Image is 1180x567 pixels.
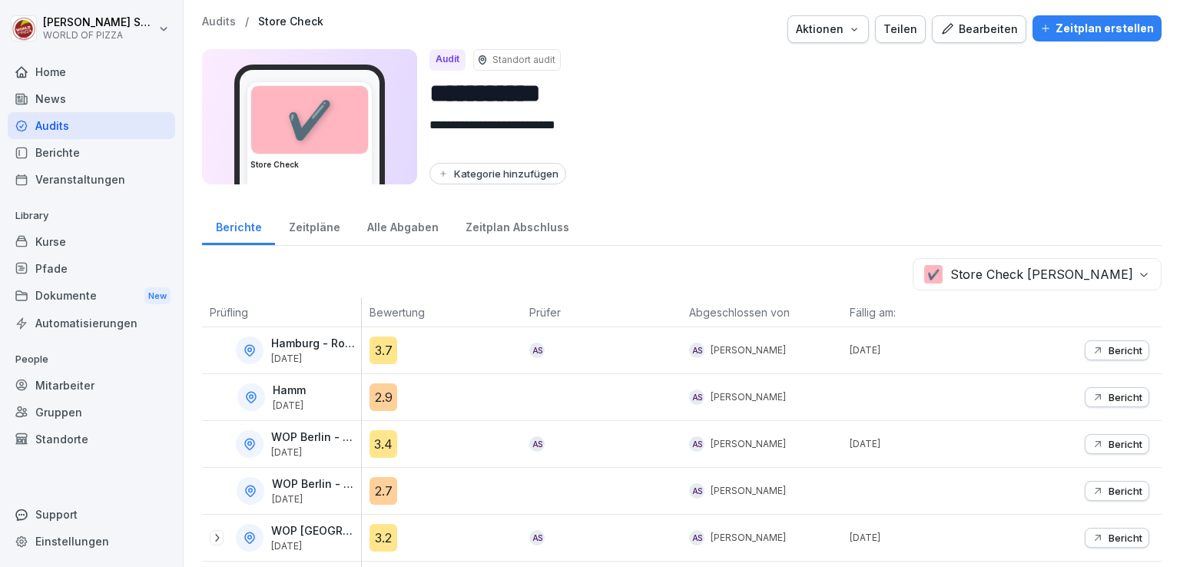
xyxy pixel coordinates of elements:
a: Pfade [8,255,175,282]
p: Library [8,204,175,228]
div: Bearbeiten [940,21,1018,38]
div: Kategorie hinzufügen [437,167,559,180]
a: Berichte [202,206,275,245]
a: Zeitpläne [275,206,353,245]
div: 2.7 [370,477,397,505]
button: Zeitplan erstellen [1032,15,1162,41]
button: Teilen [875,15,926,43]
a: Home [8,58,175,85]
button: Bericht [1085,340,1149,360]
p: [PERSON_NAME] [711,531,786,545]
p: Prüfling [210,304,353,320]
div: 3.4 [370,430,397,458]
p: [DATE] [273,400,306,411]
div: AS [689,343,704,358]
p: Bewertung [370,304,514,320]
div: AS [689,530,704,545]
p: Hamm [273,384,306,397]
p: Bericht [1109,438,1142,450]
button: Bericht [1085,387,1149,407]
button: Bericht [1085,481,1149,501]
a: DokumenteNew [8,282,175,310]
div: ✔️ [251,86,368,154]
div: 3.7 [370,337,397,364]
p: Abgeschlossen von [689,304,834,320]
button: Bericht [1085,528,1149,548]
p: [PERSON_NAME] [711,437,786,451]
p: [PERSON_NAME] [711,484,786,498]
button: Aktionen [787,15,869,43]
h3: Store Check [250,159,369,171]
p: WOP Berlin - HSH [272,478,359,491]
div: 2.9 [370,383,397,411]
a: Alle Abgaben [353,206,452,245]
a: Veranstaltungen [8,166,175,193]
a: Gruppen [8,399,175,426]
button: Kategorie hinzufügen [429,163,566,184]
div: Teilen [883,21,917,38]
p: Store Check [258,15,323,28]
p: Bericht [1109,532,1142,544]
p: [PERSON_NAME] [711,343,786,357]
p: People [8,347,175,372]
div: AS [689,436,704,452]
p: Hamburg - Rotherbaum [271,337,358,350]
div: Dokumente [8,282,175,310]
a: Audits [202,15,236,28]
th: Fällig am: [842,298,1002,327]
p: [PERSON_NAME] Seraphim [43,16,155,29]
div: AS [529,530,545,545]
div: Zeitplan Abschluss [452,206,582,245]
div: Zeitplan erstellen [1040,20,1154,37]
p: [DATE] [850,437,1002,451]
p: Bericht [1109,391,1142,403]
div: New [144,287,171,305]
p: WORLD OF PIZZA [43,30,155,41]
p: [PERSON_NAME] [711,390,786,404]
div: AS [689,483,704,499]
div: AS [529,436,545,452]
div: AS [689,390,704,405]
p: [DATE] [271,447,358,458]
div: 3.2 [370,524,397,552]
div: Aktionen [796,21,860,38]
button: Bericht [1085,434,1149,454]
a: Automatisierungen [8,310,175,337]
p: [DATE] [271,541,358,552]
p: [DATE] [271,353,358,364]
a: Berichte [8,139,175,166]
p: WOP [GEOGRAPHIC_DATA] [271,525,358,538]
p: [DATE] [850,531,1002,545]
a: Standorte [8,426,175,453]
th: Prüfer [522,298,681,327]
div: Audit [429,49,466,71]
p: / [245,15,249,28]
div: Support [8,501,175,528]
a: Kurse [8,228,175,255]
p: [DATE] [272,494,359,505]
p: [DATE] [850,343,1002,357]
a: Bearbeiten [932,15,1026,43]
p: WOP Berlin - F-hain [271,431,358,444]
div: AS [529,343,545,358]
a: Mitarbeiter [8,372,175,399]
p: Standort audit [492,53,555,67]
a: Audits [8,112,175,139]
a: News [8,85,175,112]
a: Einstellungen [8,528,175,555]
